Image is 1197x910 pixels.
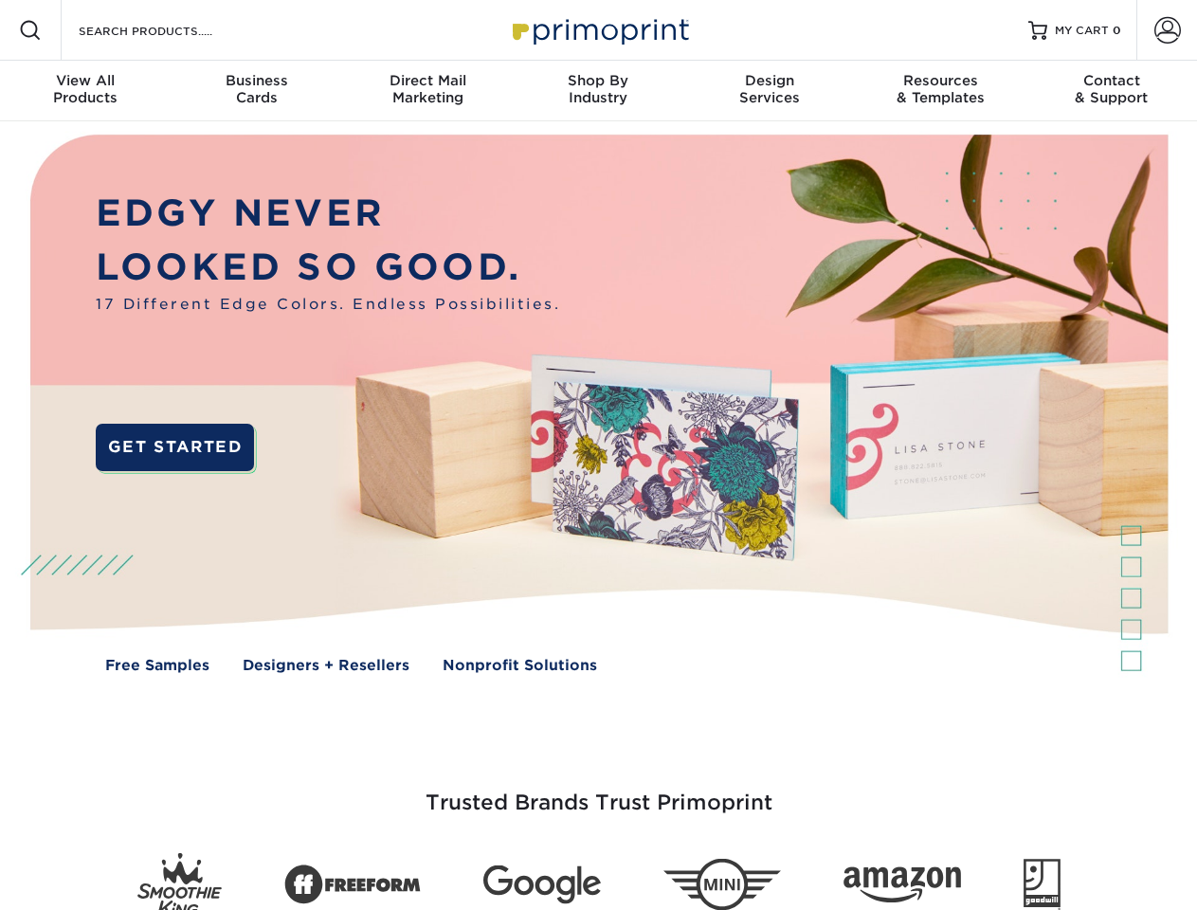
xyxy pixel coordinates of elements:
img: Goodwill [1024,859,1061,910]
div: Marketing [342,72,513,106]
a: BusinessCards [171,61,341,121]
div: & Templates [855,72,1025,106]
div: Services [684,72,855,106]
span: 17 Different Edge Colors. Endless Possibilities. [96,294,560,316]
div: Cards [171,72,341,106]
a: Shop ByIndustry [513,61,683,121]
a: Resources& Templates [855,61,1025,121]
a: Direct MailMarketing [342,61,513,121]
span: 0 [1113,24,1121,37]
span: Direct Mail [342,72,513,89]
span: Contact [1026,72,1197,89]
img: Google [483,865,601,904]
h3: Trusted Brands Trust Primoprint [45,745,1153,838]
div: Industry [513,72,683,106]
p: LOOKED SO GOOD. [96,241,560,295]
a: GET STARTED [96,424,254,471]
a: Contact& Support [1026,61,1197,121]
a: Free Samples [105,655,209,677]
div: & Support [1026,72,1197,106]
a: Nonprofit Solutions [443,655,597,677]
span: MY CART [1055,23,1109,39]
input: SEARCH PRODUCTS..... [77,19,262,42]
a: DesignServices [684,61,855,121]
img: Primoprint [504,9,694,50]
span: Design [684,72,855,89]
span: Resources [855,72,1025,89]
p: EDGY NEVER [96,187,560,241]
span: Business [171,72,341,89]
a: Designers + Resellers [243,655,409,677]
img: Amazon [843,867,961,903]
span: Shop By [513,72,683,89]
